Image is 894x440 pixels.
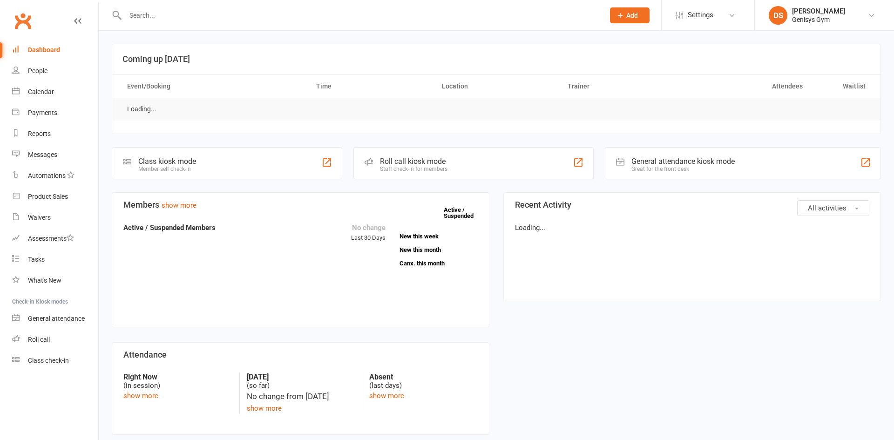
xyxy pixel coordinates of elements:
span: All activities [808,204,847,212]
th: Attendees [685,74,811,98]
a: show more [162,201,196,210]
div: (in session) [123,372,232,390]
strong: Right Now [123,372,232,381]
button: All activities [797,200,869,216]
a: Payments [12,102,98,123]
strong: [DATE] [247,372,355,381]
div: Waivers [28,214,51,221]
h3: Recent Activity [515,200,869,210]
a: Messages [12,144,98,165]
span: Settings [688,5,713,26]
div: DS [769,6,787,25]
div: Roll call kiosk mode [380,157,447,166]
a: Clubworx [11,9,34,33]
div: Assessments [28,235,74,242]
div: Member self check-in [138,166,196,172]
div: General attendance [28,315,85,322]
a: Active / Suspended [444,200,485,226]
div: (last days) [369,372,478,390]
div: Automations [28,172,66,179]
div: [PERSON_NAME] [792,7,845,15]
div: Roll call [28,336,50,343]
div: Tasks [28,256,45,263]
div: General attendance kiosk mode [631,157,735,166]
th: Time [308,74,433,98]
div: Genisys Gym [792,15,845,24]
a: Roll call [12,329,98,350]
a: General attendance kiosk mode [12,308,98,329]
div: No change [351,222,386,233]
a: show more [369,392,404,400]
div: Last 30 Days [351,222,386,243]
div: Great for the front desk [631,166,735,172]
div: Messages [28,151,57,158]
div: Dashboard [28,46,60,54]
button: Add [610,7,650,23]
div: Product Sales [28,193,68,200]
div: Staff check-in for members [380,166,447,172]
h3: Coming up [DATE] [122,54,870,64]
div: People [28,67,47,74]
a: What's New [12,270,98,291]
a: Canx. this month [400,260,478,266]
div: What's New [28,277,61,284]
a: Class kiosk mode [12,350,98,371]
a: Dashboard [12,40,98,61]
div: Payments [28,109,57,116]
a: Reports [12,123,98,144]
h3: Members [123,200,478,210]
th: Event/Booking [119,74,308,98]
strong: Absent [369,372,478,381]
th: Waitlist [811,74,874,98]
th: Location [433,74,559,98]
a: show more [247,404,282,413]
div: Calendar [28,88,54,95]
a: Assessments [12,228,98,249]
a: Tasks [12,249,98,270]
a: New this month [400,247,478,253]
strong: Active / Suspended Members [123,223,216,232]
div: No change from [DATE] [247,390,355,403]
div: Reports [28,130,51,137]
div: (so far) [247,372,355,390]
a: Automations [12,165,98,186]
div: Class check-in [28,357,69,364]
a: show more [123,392,158,400]
p: Loading... [515,222,869,233]
h3: Attendance [123,350,478,359]
a: Waivers [12,207,98,228]
span: Add [626,12,638,19]
a: People [12,61,98,81]
input: Search... [122,9,598,22]
th: Trainer [559,74,685,98]
a: Product Sales [12,186,98,207]
td: Loading... [119,98,165,120]
a: Calendar [12,81,98,102]
a: New this week [400,233,478,239]
div: Class kiosk mode [138,157,196,166]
